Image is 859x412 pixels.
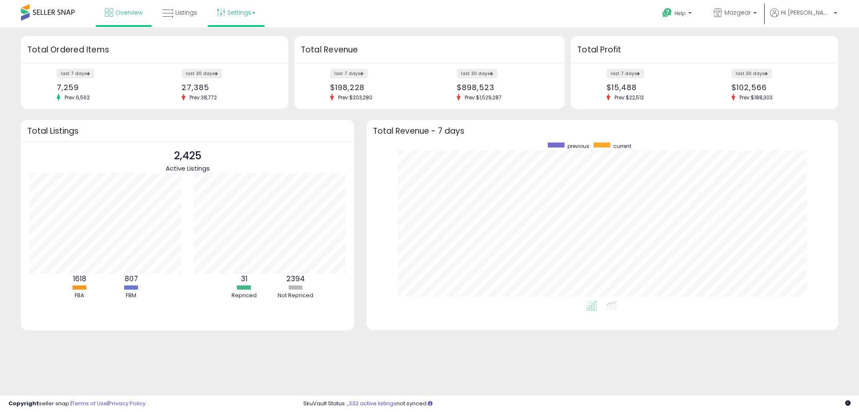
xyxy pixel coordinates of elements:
[330,69,368,78] label: last 7 days
[373,128,832,134] h3: Total Revenue - 7 days
[770,8,837,27] a: Hi [PERSON_NAME]
[613,143,631,150] span: current
[577,44,832,56] h3: Total Profit
[610,94,648,101] span: Prev: $22,512
[60,94,94,101] span: Prev: 6,562
[55,292,105,300] div: FBA
[781,8,831,17] span: Hi [PERSON_NAME]
[662,8,672,18] i: Get Help
[166,164,210,173] span: Active Listings
[286,274,305,284] b: 2394
[182,83,273,92] div: 27,385
[27,44,282,56] h3: Total Ordered Items
[334,94,377,101] span: Prev: $203,280
[57,83,148,92] div: 7,259
[731,83,823,92] div: $102,566
[457,83,550,92] div: $898,523
[674,10,686,17] span: Help
[656,1,700,27] a: Help
[330,83,423,92] div: $198,228
[271,292,321,300] div: Not Repriced
[301,44,558,56] h3: Total Revenue
[175,8,197,17] span: Listings
[73,274,86,284] b: 1618
[735,94,777,101] span: Prev: $188,303
[241,274,247,284] b: 31
[457,69,497,78] label: last 30 days
[115,8,143,17] span: Overview
[57,69,94,78] label: last 7 days
[185,94,221,101] span: Prev: 38,772
[182,69,222,78] label: last 30 days
[724,8,751,17] span: Mazgear
[607,69,644,78] label: last 7 days
[166,148,210,164] p: 2,425
[106,292,156,300] div: FBM
[125,274,138,284] b: 807
[27,128,348,134] h3: Total Listings
[219,292,269,300] div: Repriced
[607,83,698,92] div: $15,488
[731,69,772,78] label: last 30 days
[567,143,589,150] span: previous
[461,94,506,101] span: Prev: $1,529,287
